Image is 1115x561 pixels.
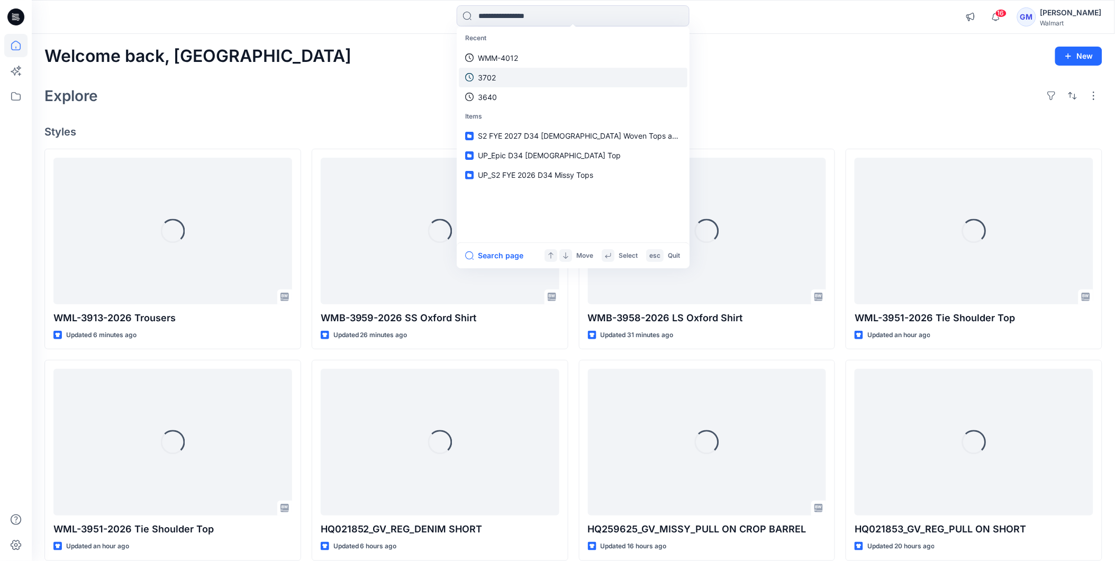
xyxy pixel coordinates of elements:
p: WMB-3959-2026 SS Oxford Shirt [321,311,559,325]
p: Move [576,250,593,261]
button: Search page [465,249,523,262]
p: WML-3951-2026 Tie Shoulder Top [855,311,1093,325]
p: Updated 20 hours ago [867,541,935,552]
a: WMM-4012 [459,48,687,68]
a: UP_S2 FYE 2026 D34 Missy Tops [459,165,687,185]
h2: Explore [44,87,98,104]
p: 3702 [478,72,496,83]
p: HQ021852_GV_REG_DENIM SHORT [321,522,559,537]
p: WMB-3958-2026 LS Oxford Shirt [588,311,827,325]
div: GM [1017,7,1036,26]
a: S2 FYE 2027 D34 [DEMOGRAPHIC_DATA] Woven Tops and Jackets [459,126,687,146]
span: 16 [995,9,1007,17]
p: Items [459,107,687,126]
p: Updated 31 minutes ago [601,330,674,341]
a: UP_Epic D34 [DEMOGRAPHIC_DATA] Top [459,146,687,165]
p: Recent [459,29,687,48]
p: Quit [668,250,680,261]
p: Updated 16 hours ago [601,541,667,552]
p: WML-3913-2026 Trousers [53,311,292,325]
span: S2 FYE 2027 D34 [DEMOGRAPHIC_DATA] Woven Tops and Jackets [478,131,711,140]
p: WML-3951-2026 Tie Shoulder Top [53,522,292,537]
a: 3702 [459,68,687,87]
div: Walmart [1040,19,1102,27]
p: HQ021853_GV_REG_PULL ON SHORT [855,522,1093,537]
p: esc [649,250,660,261]
p: Updated 6 minutes ago [66,330,137,341]
p: Updated 26 minutes ago [333,330,407,341]
button: New [1055,47,1102,66]
p: Updated an hour ago [66,541,129,552]
p: Select [619,250,638,261]
span: UP_Epic D34 [DEMOGRAPHIC_DATA] Top [478,151,621,160]
h2: Welcome back, [GEOGRAPHIC_DATA] [44,47,351,66]
p: Updated an hour ago [867,330,930,341]
a: 3640 [459,87,687,107]
p: HQ259625_GV_MISSY_PULL ON CROP BARREL [588,522,827,537]
div: [PERSON_NAME] [1040,6,1102,19]
p: Updated 6 hours ago [333,541,397,552]
p: 3640 [478,92,497,103]
h4: Styles [44,125,1102,138]
span: UP_S2 FYE 2026 D34 Missy Tops [478,170,593,179]
p: WMM-4012 [478,52,518,64]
